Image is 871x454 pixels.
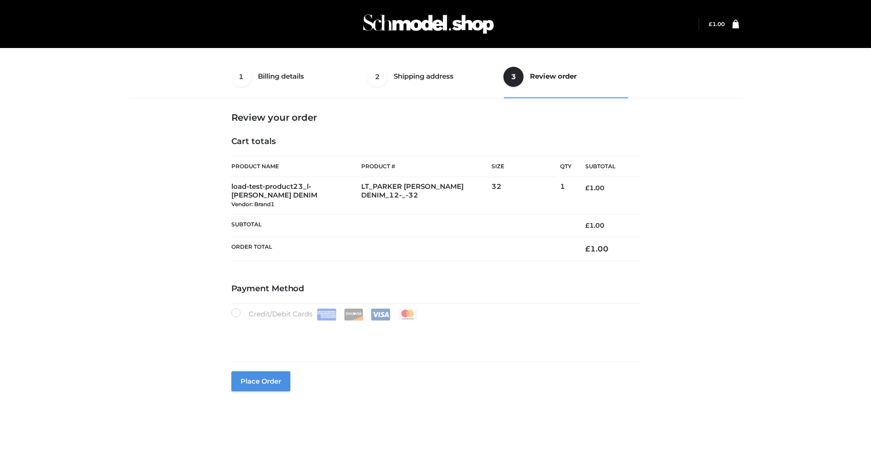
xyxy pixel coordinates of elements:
[230,319,638,352] iframe: Secure payment input frame
[371,309,390,320] img: Visa
[344,309,363,320] img: Discover
[361,156,492,177] th: Product #
[572,156,640,177] th: Subtotal
[231,137,640,147] h4: Cart totals
[709,21,725,27] a: £1.00
[361,177,492,214] td: LT_PARKER [PERSON_NAME] DENIM_12-_-32
[231,236,572,261] th: Order Total
[709,21,712,27] span: £
[360,6,497,42] img: Schmodel Admin 964
[231,156,362,177] th: Product Name
[398,309,417,320] img: Mastercard
[231,177,362,214] td: load-test-product23_l-[PERSON_NAME] DENIM
[585,221,604,230] bdi: 1.00
[585,244,609,253] bdi: 1.00
[560,177,572,214] td: 1
[492,177,560,214] td: 32
[560,156,572,177] th: Qty
[231,214,572,236] th: Subtotal
[585,184,604,192] bdi: 1.00
[231,201,274,208] small: Vendor: Brand1
[231,308,418,320] label: Credit/Debit Cards
[231,112,640,123] h3: Review your order
[709,21,725,27] bdi: 1.00
[585,184,589,192] span: £
[231,371,290,391] button: Place order
[231,284,640,294] h4: Payment Method
[585,221,589,230] span: £
[317,309,337,320] img: Amex
[492,156,556,177] th: Size
[585,244,590,253] span: £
